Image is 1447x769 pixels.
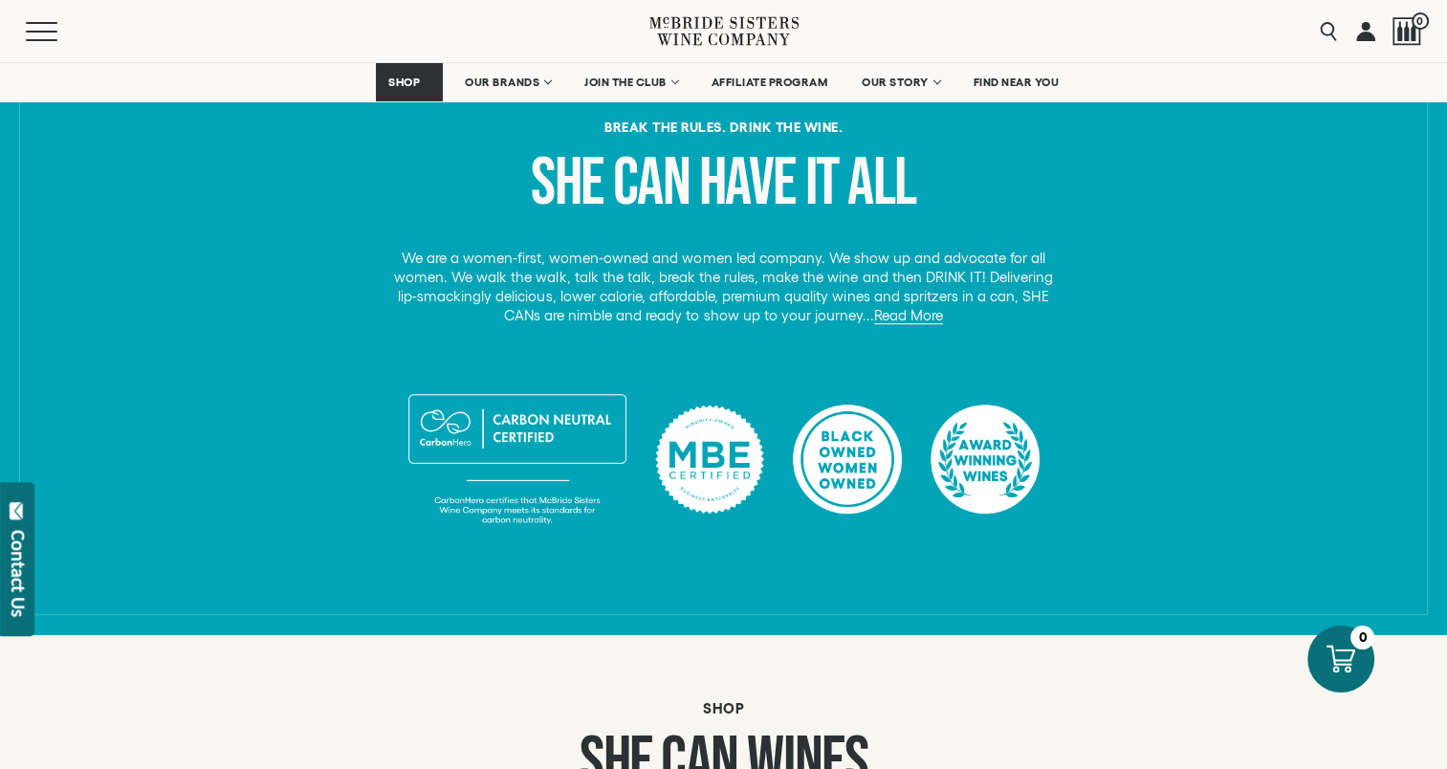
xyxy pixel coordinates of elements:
a: FIND NEAR YOU [961,63,1072,101]
a: AFFILIATE PROGRAM [699,63,841,101]
span: AFFILIATE PROGRAM [712,76,828,89]
span: have [699,143,796,224]
span: OUR STORY [862,76,929,89]
span: can [613,143,691,224]
a: OUR STORY [849,63,952,101]
a: Read More [874,307,943,324]
span: OUR BRANDS [465,76,539,89]
span: FIND NEAR YOU [974,76,1060,89]
span: all [847,143,916,224]
div: 0 [1350,626,1374,649]
h6: Break the rules. Drink the Wine. [14,121,1433,134]
p: We are a women-first, women-owned and women led company. We show up and advocate for all women. W... [387,249,1061,325]
span: it [804,143,838,224]
div: Contact Us [9,530,28,617]
span: SHOP [388,76,421,89]
button: Mobile Menu Trigger [26,22,95,41]
a: OUR BRANDS [452,63,562,101]
span: she [531,143,603,224]
a: SHOP [376,63,443,101]
span: 0 [1412,12,1429,30]
a: JOIN THE CLUB [572,63,690,101]
span: JOIN THE CLUB [584,76,667,89]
